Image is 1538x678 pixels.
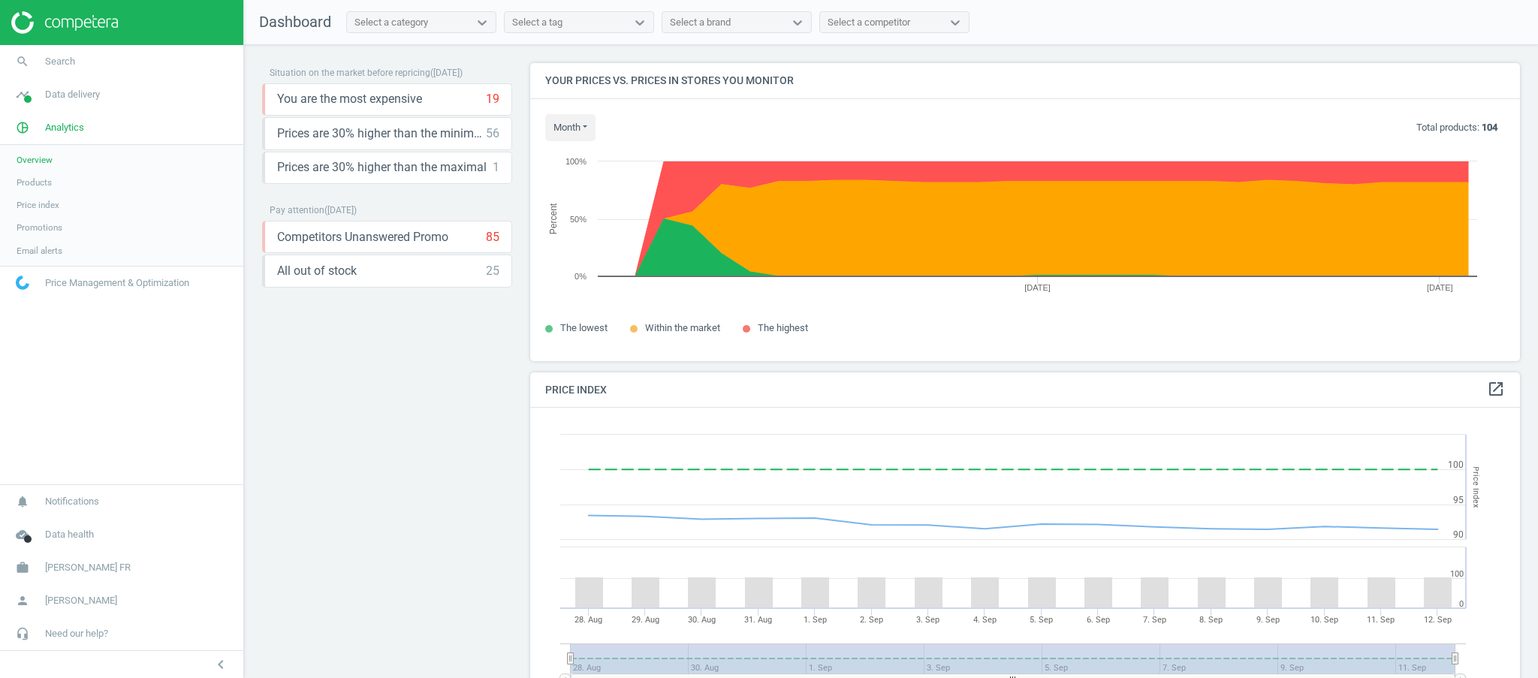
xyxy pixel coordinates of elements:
[916,615,939,625] tspan: 3. Sep
[1256,615,1280,625] tspan: 9. Sep
[804,615,827,625] tspan: 1. Sep
[277,159,487,176] span: Prices are 30% higher than the maximal
[574,615,602,625] tspan: 28. Aug
[486,229,499,246] div: 85
[8,47,37,76] i: search
[486,125,499,142] div: 56
[1024,283,1051,292] tspan: [DATE]
[565,157,587,166] text: 100%
[8,586,37,615] i: person
[530,372,1520,408] h4: Price Index
[758,322,808,333] span: The highest
[1087,615,1110,625] tspan: 6. Sep
[45,276,189,290] span: Price Management & Optimization
[17,221,62,234] span: Promotions
[430,68,463,78] span: ( [DATE] )
[688,615,716,625] tspan: 30. Aug
[270,205,324,215] span: Pay attention
[277,125,486,142] span: Prices are 30% higher than the minimum
[1416,121,1497,134] p: Total products:
[570,215,587,224] text: 50%
[354,16,428,29] div: Select a category
[1310,615,1338,625] tspan: 10. Sep
[8,520,37,549] i: cloud_done
[1448,460,1464,470] text: 100
[1367,615,1395,625] tspan: 11. Sep
[17,176,52,188] span: Products
[8,553,37,582] i: work
[632,615,659,625] tspan: 29. Aug
[530,63,1520,98] h4: Your prices vs. prices in stores you monitor
[277,91,422,107] span: You are the most expensive
[1427,283,1453,292] tspan: [DATE]
[277,229,448,246] span: Competitors Unanswered Promo
[574,272,587,281] text: 0%
[670,16,731,29] div: Select a brand
[277,263,357,279] span: All out of stock
[212,655,230,673] i: chevron_left
[1487,380,1505,399] a: open_in_new
[45,561,131,574] span: [PERSON_NAME] FR
[259,13,331,31] span: Dashboard
[324,205,357,215] span: ( [DATE] )
[45,594,117,607] span: [PERSON_NAME]
[1030,615,1053,625] tspan: 5. Sep
[860,615,883,625] tspan: 2. Sep
[17,154,53,166] span: Overview
[16,276,29,290] img: wGWNvw8QSZomAAAAABJRU5ErkJggg==
[1453,529,1464,540] text: 90
[8,487,37,516] i: notifications
[45,528,94,541] span: Data health
[545,114,596,141] button: month
[486,263,499,279] div: 25
[45,121,84,134] span: Analytics
[8,80,37,109] i: timeline
[744,615,772,625] tspan: 31. Aug
[45,495,99,508] span: Notifications
[828,16,910,29] div: Select a competitor
[17,245,62,257] span: Email alerts
[1487,380,1505,398] i: open_in_new
[11,11,118,34] img: ajHJNr6hYgQAAAAASUVORK5CYII=
[493,159,499,176] div: 1
[512,16,562,29] div: Select a tag
[1471,466,1481,508] tspan: Price Index
[270,68,430,78] span: Situation on the market before repricing
[17,199,59,211] span: Price index
[1450,569,1464,579] text: 100
[1459,599,1464,609] text: 0
[45,55,75,68] span: Search
[486,91,499,107] div: 19
[1453,495,1464,505] text: 95
[1424,615,1452,625] tspan: 12. Sep
[202,655,240,674] button: chevron_left
[645,322,720,333] span: Within the market
[1482,122,1497,133] b: 104
[45,627,108,640] span: Need our help?
[1199,615,1223,625] tspan: 8. Sep
[8,113,37,142] i: pie_chart_outlined
[45,88,100,101] span: Data delivery
[8,619,37,648] i: headset_mic
[560,322,608,333] span: The lowest
[1143,615,1166,625] tspan: 7. Sep
[973,615,997,625] tspan: 4. Sep
[548,203,559,234] tspan: Percent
